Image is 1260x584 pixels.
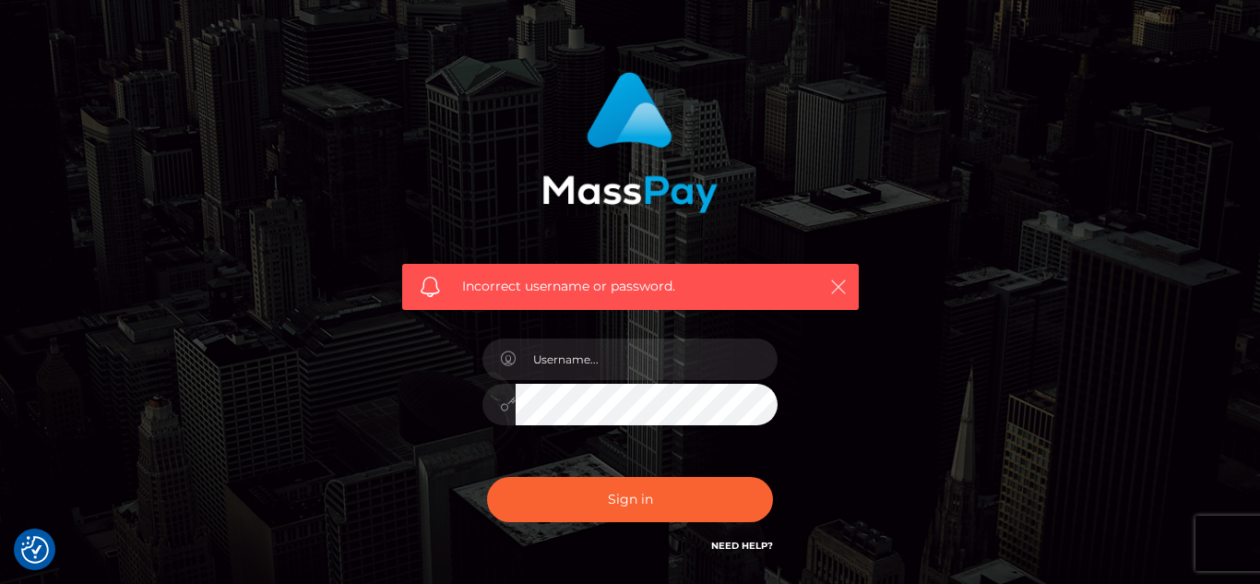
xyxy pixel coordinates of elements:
button: Sign in [487,477,773,522]
button: Consent Preferences [21,536,49,564]
img: MassPay Login [542,72,718,213]
a: Need Help? [711,540,773,552]
span: Incorrect username or password. [462,277,799,296]
input: Username... [516,339,778,380]
img: Revisit consent button [21,536,49,564]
